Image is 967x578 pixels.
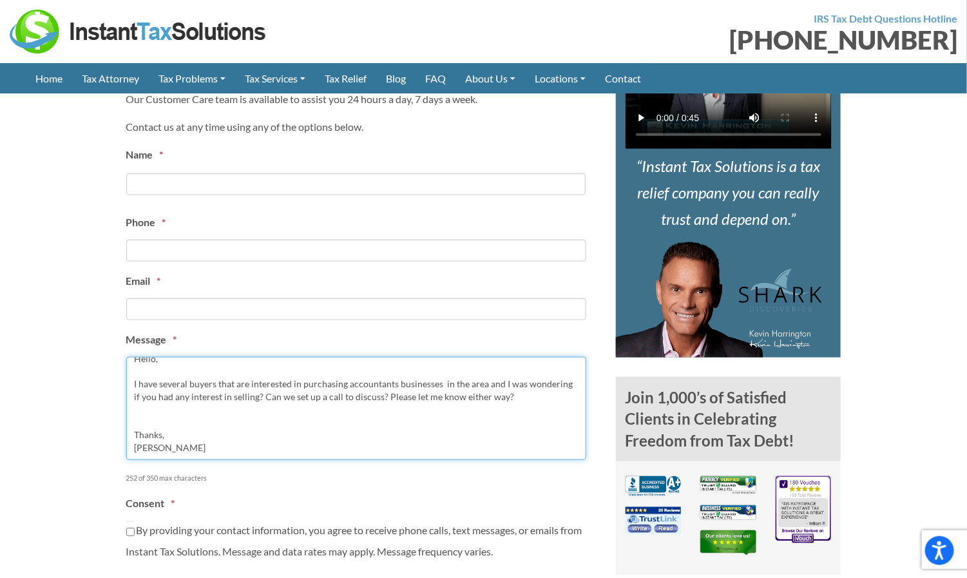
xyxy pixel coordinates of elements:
[126,118,597,135] p: Contact us at any time using any of the options below.
[700,476,756,494] img: Privacy Verified
[700,483,756,495] a: Privacy Verified
[126,463,550,485] div: 252 of 350 max characters
[616,242,822,358] img: Kevin Harrington
[493,27,958,53] div: [PHONE_NUMBER]
[235,63,315,93] a: Tax Services
[10,10,267,53] img: Instant Tax Solutions Logo
[525,63,595,93] a: Locations
[376,63,416,93] a: Blog
[595,63,651,93] a: Contact
[700,505,756,520] img: Business Verified
[126,275,161,288] label: Email
[126,90,597,108] p: Our Customer Care team is available to assist you 24 hours a day, 7 days a week.
[776,476,832,543] img: iVouch Reviews
[616,377,841,461] h4: Join 1,000’s of Satisfied Clients in Celebrating Freedom from Tax Debt!
[700,510,756,522] a: Business Verified
[700,530,756,555] img: TrustPilot
[72,63,149,93] a: Tax Attorney
[10,24,267,36] a: Instant Tax Solutions Logo
[700,540,756,552] a: TrustPilot
[455,63,525,93] a: About Us
[637,157,820,228] i: Instant Tax Solutions is a tax relief company you can really trust and depend on.
[315,63,376,93] a: Tax Relief
[149,63,235,93] a: Tax Problems
[626,476,682,496] img: BBB A+
[416,63,455,93] a: FAQ
[626,507,682,535] img: TrustLink
[814,12,957,24] strong: IRS Tax Debt Questions Hotline
[26,63,72,93] a: Home
[126,216,166,229] label: Phone
[126,148,164,162] label: Name
[126,497,175,511] label: Consent
[126,333,177,347] label: Message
